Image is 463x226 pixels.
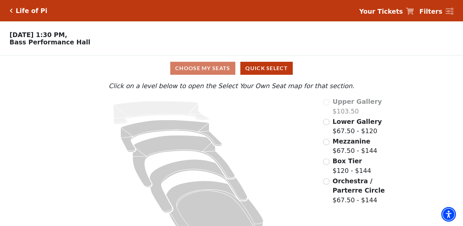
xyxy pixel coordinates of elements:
[332,138,370,145] span: Mezzanine
[441,207,456,222] div: Accessibility Menu
[332,118,382,125] span: Lower Gallery
[323,139,329,145] input: Mezzanine$67.50 - $144
[332,97,382,116] label: $103.50
[332,98,382,105] span: Upper Gallery
[419,8,442,15] strong: Filters
[332,157,362,165] span: Box Tier
[113,101,209,124] path: Upper Gallery - Seats Available: 0
[63,81,401,91] p: Click on a level below to open the Select Your Own Seat map for that section.
[332,177,385,194] span: Orchestra / Parterre Circle
[332,117,382,136] label: $67.50 - $120
[419,7,453,16] a: Filters
[323,119,329,125] input: Lower Gallery$67.50 - $120
[323,159,329,165] input: Box Tier$120 - $144
[332,176,400,205] label: $67.50 - $144
[10,8,13,13] a: Click here to go back to filters
[323,178,329,185] input: Orchestra / Parterre Circle$67.50 - $144
[359,8,403,15] strong: Your Tickets
[16,7,47,15] h5: Life of Pi
[359,7,414,16] a: Your Tickets
[332,156,371,175] label: $120 - $144
[332,137,377,156] label: $67.50 - $144
[240,62,293,75] button: Quick Select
